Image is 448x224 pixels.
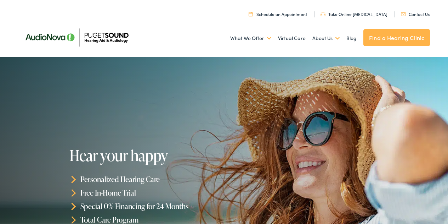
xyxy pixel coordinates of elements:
[69,173,226,186] li: Personalized Hearing Care
[249,12,253,16] img: utility icon
[230,25,271,51] a: What We Offer
[401,11,430,17] a: Contact Us
[69,186,226,200] li: Free In-Home Trial
[401,12,406,16] img: utility icon
[69,200,226,213] li: Special 0% Financing for 24 Months
[346,25,357,51] a: Blog
[321,12,325,16] img: utility icon
[278,25,306,51] a: Virtual Care
[321,11,387,17] a: Take Online [MEDICAL_DATA]
[69,147,226,164] h1: Hear your happy
[249,11,307,17] a: Schedule an Appointment
[363,29,430,46] a: Find a Hearing Clinic
[312,25,340,51] a: About Us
